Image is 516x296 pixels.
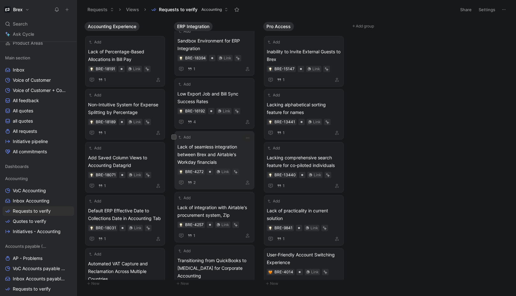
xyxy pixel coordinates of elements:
[201,6,222,13] span: Accounting
[274,119,295,125] div: BRE-13441
[85,22,139,31] button: Accounting Experience
[177,257,251,280] span: Transitioning from QuickBooks to [MEDICAL_DATA] for Corporate Accounting
[85,195,165,246] a: AddDefault ERP Effective Date to Collections Date in Accounting TabLink1
[177,143,251,166] span: Lack of seamless integration between Brex and Airtable's Workday financials
[3,216,74,226] a: Quotes to verify
[185,55,206,61] div: BRE-18394
[3,86,74,95] a: Voice of Customer + Commercial NRR Feedback
[268,226,273,230] button: 💡
[264,195,344,246] a: AddLack of practicality in current solutionLink1
[89,67,94,71] div: 💡
[96,172,116,178] div: BRE-18071
[267,207,341,222] span: Lack of practicality in current solution
[350,22,436,30] button: Add group
[134,225,142,231] div: Link
[3,29,74,39] a: Ask Cycle
[133,119,141,125] div: Link
[3,241,74,251] div: Accounts payable (AP)
[97,235,107,242] button: 1
[185,222,204,228] div: BRE-4257
[89,173,94,177] button: 💡
[90,120,93,124] img: 💡
[3,186,74,195] a: VoC Accounting
[193,234,195,238] span: 1
[274,269,293,275] div: BRE-4014
[3,264,74,273] a: VoC Accounts payable (AP)
[179,110,183,113] img: 💡
[13,77,51,83] span: Voice of Customer
[88,154,162,169] span: Add Saved Column Views to Accounting Datagrid
[96,119,116,125] div: BRE-18189
[177,134,191,140] button: Add
[13,286,51,292] span: Requests to verify
[5,175,28,182] span: Accounting
[3,116,74,126] a: all quotes
[267,251,341,266] span: User-Friendly Account Switching Experience
[193,120,196,124] span: 4
[13,128,37,134] span: All requests
[268,120,273,124] button: 💡
[13,276,66,282] span: Inbox Accounts payable (AP)
[3,65,74,75] a: Inbox
[177,248,191,254] button: Add
[82,19,171,291] div: Accounting ExperienceNew
[97,129,107,136] button: 1
[186,179,197,186] button: 2
[268,270,272,274] img: 🧡
[13,20,27,28] span: Search
[264,89,344,140] a: AddLacking alphabetical sorting feature for namesLink1
[13,118,33,124] span: all quotes
[13,208,51,214] span: Requests to verify
[88,92,102,98] button: Add
[85,280,169,287] button: New
[13,148,47,155] span: All commitments
[3,137,74,146] a: Initiative pipeline
[85,36,165,87] a: AddLack of Percentage-Based Allocations in Bill PayLink1
[13,30,34,38] span: Ask Cycle
[3,174,74,183] div: Accounting
[276,182,286,189] button: 1
[13,265,66,272] span: VoC Accounts payable (AP)
[268,67,273,71] button: 💡
[267,154,341,169] span: Lacking comprehensive search feature for co-piloted individuals
[177,90,251,105] span: Low Export Job and Bill Sync Success Rates
[3,96,74,105] a: All feedback
[89,226,94,230] div: 💡
[185,169,204,175] div: BRE-4272
[3,274,74,284] a: Inbox Accounts payable (AP)
[85,5,117,14] button: Requests
[97,182,107,189] button: 1
[310,225,318,231] div: Link
[13,255,42,262] span: AP - Problems
[268,270,273,274] div: 🧡
[193,67,195,71] span: 1
[179,56,183,60] button: 💡
[3,254,74,263] a: AP - Problems
[171,19,261,291] div: ERP IntegrationNew
[314,172,321,178] div: Link
[264,36,344,87] a: AddInability to Invite External Guests to BrexLink1
[268,173,272,177] img: 💡
[264,248,344,290] a: User-Friendly Account Switching ExperienceLink1
[88,23,136,30] span: Accounting Experience
[3,162,74,171] div: Dashboards
[13,228,61,235] span: Initiatives - Accounting
[3,5,31,14] button: BrexBrex
[3,227,74,236] a: Initiatives - Accounting
[267,48,341,63] span: Inability to Invite External Guests to Brex
[175,25,254,76] a: AddSandbox Environment for ERP IntegrationLink1
[221,222,229,228] div: Link
[13,108,33,114] span: All quotes
[13,67,25,73] span: Inbox
[185,108,205,114] div: BRE-16192
[88,145,102,151] button: Add
[276,279,286,286] button: 1
[13,138,48,145] span: Initiative pipeline
[267,198,281,204] button: Add
[88,101,162,116] span: Non-Intuitive System for Expense Splitting by Percentage
[476,5,498,14] button: Settings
